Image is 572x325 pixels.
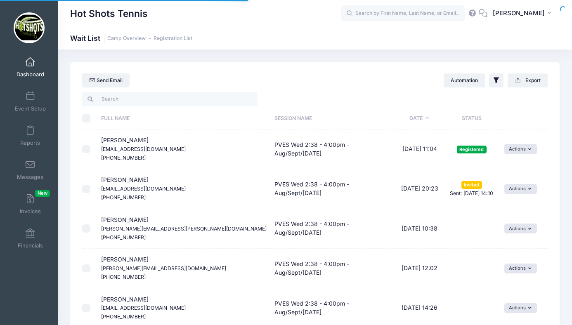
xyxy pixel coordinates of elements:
[70,34,192,42] h1: Wait List
[101,186,186,192] small: [EMAIL_ADDRESS][DOMAIN_NAME]
[82,73,130,87] a: Send Email
[396,130,443,169] td: [DATE] 11:04
[101,234,146,240] small: [PHONE_NUMBER]
[443,108,501,130] th: Status: activate to sort column ascending
[101,265,226,271] small: [PERSON_NAME][EMAIL_ADDRESS][DOMAIN_NAME]
[271,209,397,249] td: PVES Wed 2:38 - 4:00pm - Aug/Sept/[DATE]
[17,174,43,181] span: Messages
[18,242,43,249] span: Financials
[504,184,537,194] button: Actions
[271,108,397,130] th: Session Name: activate to sort column ascending
[101,176,186,200] span: [PERSON_NAME]
[35,190,50,197] span: New
[14,12,45,43] img: Hot Shots Tennis
[101,146,186,152] small: [EMAIL_ADDRESS][DOMAIN_NAME]
[504,224,537,233] button: Actions
[101,274,146,280] small: [PHONE_NUMBER]
[501,108,548,130] th: : activate to sort column ascending
[101,305,186,311] small: [EMAIL_ADDRESS][DOMAIN_NAME]
[11,190,50,219] a: InvoicesNew
[101,296,186,320] span: [PERSON_NAME]
[487,4,560,23] button: [PERSON_NAME]
[20,139,40,146] span: Reports
[17,71,44,78] span: Dashboard
[154,35,192,42] a: Registration List
[461,181,482,189] span: Invited
[341,5,465,22] input: Search by First Name, Last Name, or Email...
[101,137,186,161] span: [PERSON_NAME]
[101,256,226,280] span: [PERSON_NAME]
[82,92,258,106] input: Search
[508,73,548,87] button: Export
[101,194,146,200] small: [PHONE_NUMBER]
[444,73,485,87] button: Automation
[396,249,443,288] td: [DATE] 12:02
[101,216,267,240] span: [PERSON_NAME]
[11,53,50,82] a: Dashboard
[504,303,537,313] button: Actions
[15,105,46,112] span: Event Setup
[11,87,50,116] a: Event Setup
[20,208,41,215] span: Invoices
[97,108,271,130] th: Full Name: activate to sort column ascending
[493,9,545,18] span: [PERSON_NAME]
[396,169,443,209] td: [DATE] 20:23
[457,146,487,153] span: Registered
[101,226,267,232] small: [PERSON_NAME][EMAIL_ADDRESS][PERSON_NAME][DOMAIN_NAME]
[70,4,148,23] h1: Hot Shots Tennis
[271,130,397,169] td: PVES Wed 2:38 - 4:00pm - Aug/Sept/[DATE]
[11,224,50,253] a: Financials
[271,249,397,288] td: PVES Wed 2:38 - 4:00pm - Aug/Sept/[DATE]
[504,264,537,273] button: Actions
[504,144,537,154] button: Actions
[396,108,443,130] th: Date: activate to sort column descending
[11,155,50,184] a: Messages
[11,121,50,150] a: Reports
[101,313,146,320] small: [PHONE_NUMBER]
[450,190,493,196] small: Sent: [DATE] 14:10
[107,35,146,42] a: Camp Overview
[101,155,146,161] small: [PHONE_NUMBER]
[271,169,397,209] td: PVES Wed 2:38 - 4:00pm - Aug/Sept/[DATE]
[396,209,443,249] td: [DATE] 10:38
